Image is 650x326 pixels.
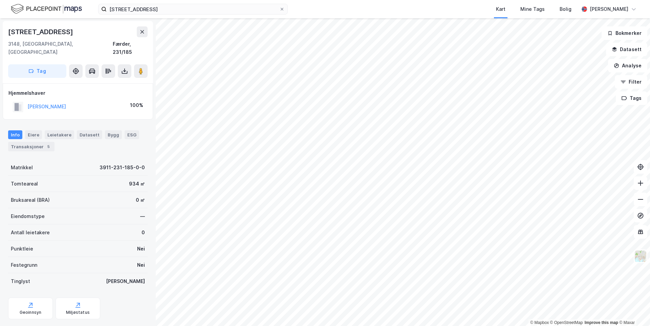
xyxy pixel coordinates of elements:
div: Miljøstatus [66,310,90,315]
img: logo.f888ab2527a4732fd821a326f86c7f29.svg [11,3,82,15]
div: Matrikkel [11,164,33,172]
div: Nei [137,261,145,269]
div: Transaksjoner [8,142,55,151]
input: Søk på adresse, matrikkel, gårdeiere, leietakere eller personer [107,4,279,14]
div: Geoinnsyn [20,310,42,315]
img: Z [634,250,647,263]
div: Info [8,130,22,139]
div: Hjemmelshaver [8,89,147,97]
div: [PERSON_NAME] [106,277,145,285]
div: 100% [130,101,143,109]
div: 0 ㎡ [136,196,145,204]
div: [STREET_ADDRESS] [8,26,74,37]
button: Analyse [608,59,647,72]
div: Kart [496,5,505,13]
iframe: Chat Widget [616,294,650,326]
div: Datasett [77,130,102,139]
div: ESG [125,130,139,139]
div: [PERSON_NAME] [590,5,628,13]
div: 0 [142,229,145,237]
div: 3148, [GEOGRAPHIC_DATA], [GEOGRAPHIC_DATA] [8,40,113,56]
div: Eiere [25,130,42,139]
div: Eiendomstype [11,212,45,220]
div: Nei [137,245,145,253]
div: — [140,212,145,220]
div: Mine Tags [520,5,545,13]
div: Færder, 231/185 [113,40,148,56]
a: Mapbox [530,320,549,325]
div: Tomteareal [11,180,38,188]
div: Festegrunn [11,261,37,269]
div: Leietakere [45,130,74,139]
div: 3911-231-185-0-0 [100,164,145,172]
div: 5 [45,143,52,150]
div: Kontrollprogram for chat [616,294,650,326]
div: Bolig [560,5,571,13]
div: Bygg [105,130,122,139]
button: Tags [616,91,647,105]
div: Punktleie [11,245,33,253]
button: Datasett [606,43,647,56]
div: Tinglyst [11,277,30,285]
a: Improve this map [585,320,618,325]
div: Antall leietakere [11,229,50,237]
div: 934 ㎡ [129,180,145,188]
div: Bruksareal (BRA) [11,196,50,204]
a: OpenStreetMap [550,320,583,325]
button: Filter [615,75,647,89]
button: Bokmerker [602,26,647,40]
button: Tag [8,64,66,78]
